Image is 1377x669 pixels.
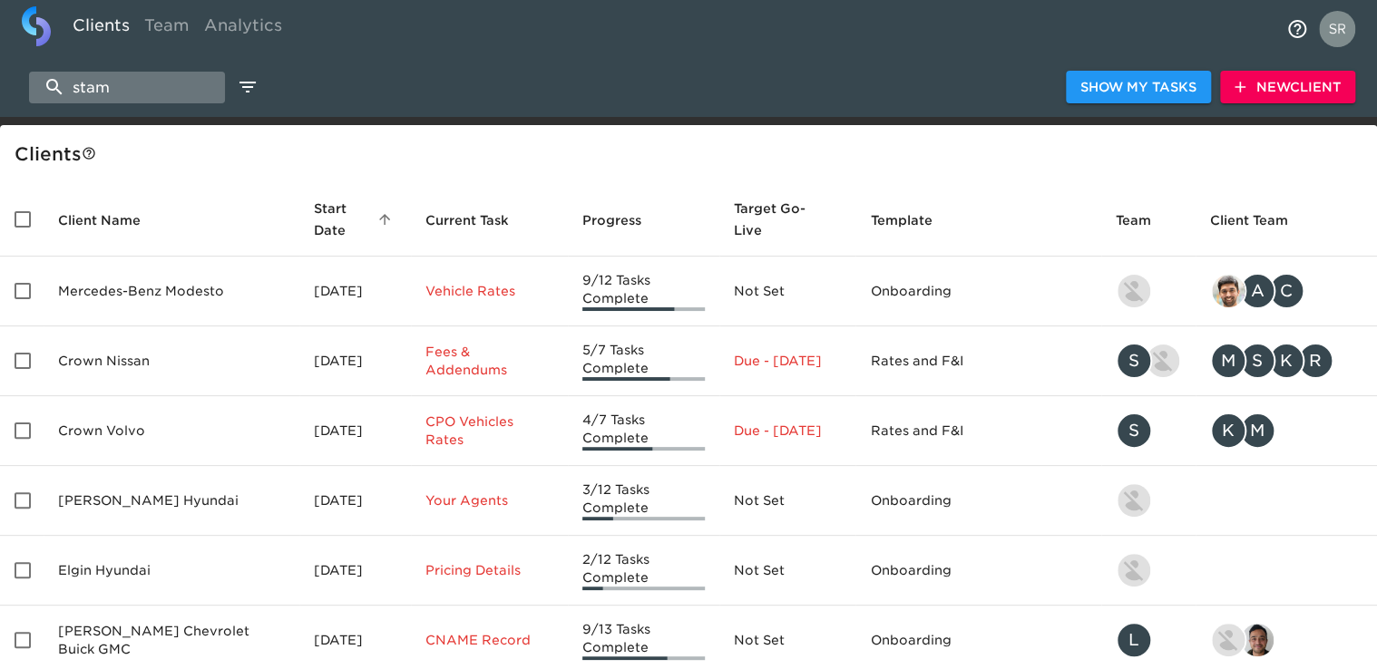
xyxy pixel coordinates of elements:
img: austin@roadster.com [1147,344,1179,377]
div: C [1268,273,1304,309]
td: 3/12 Tasks Complete [568,466,719,536]
div: mcooley@crowncars.com, sparent@crowncars.com, kwilson@crowncars.com, rrobins@crowncars.com [1210,343,1362,379]
div: K [1210,412,1246,449]
td: Onboarding [855,466,1101,536]
span: Show My Tasks [1080,76,1196,99]
img: nikko.foster@roadster.com [1212,624,1245,656]
span: This is the next Task in this Hub that should be completed [425,209,509,231]
td: [DATE] [299,466,410,536]
input: search [29,72,225,103]
td: Mercedes-Benz Modesto [44,257,299,326]
p: Due - [DATE] [734,352,842,370]
span: Client Name [58,209,164,231]
span: Client Team [1210,209,1312,231]
img: sandeep@simplemnt.com [1212,275,1245,307]
div: nikko.foster@roadster.com, sai@simplemnt.com [1210,622,1362,658]
div: kevin.lo@roadster.com [1116,273,1181,309]
div: kevin.lo@roadster.com [1116,482,1181,519]
p: CPO Vehicles Rates [425,412,553,449]
div: S [1116,343,1152,379]
div: M [1210,343,1246,379]
div: Client s [15,140,1370,169]
p: Pricing Details [425,561,553,579]
div: A [1239,273,1275,309]
td: Elgin Hyundai [44,536,299,606]
div: S [1239,343,1275,379]
div: leland@roadster.com [1116,622,1181,658]
a: Clients [65,6,137,51]
button: notifications [1275,7,1319,51]
td: 9/12 Tasks Complete [568,257,719,326]
img: logo [22,6,51,46]
span: Calculated based on the start date and the duration of all Tasks contained in this Hub. [734,198,818,241]
span: Template [870,209,955,231]
img: kevin.lo@roadster.com [1118,554,1150,587]
div: R [1297,343,1333,379]
td: Crown Volvo [44,396,299,466]
img: kevin.lo@roadster.com [1118,275,1150,307]
p: Fees & Addendums [425,343,553,379]
svg: This is a list of all of your clients and clients shared with you [82,146,96,160]
a: Analytics [197,6,289,51]
td: Rates and F&I [855,396,1101,466]
p: Vehicle Rates [425,282,553,300]
td: Onboarding [855,536,1101,606]
td: [DATE] [299,326,410,396]
span: Progress [582,209,665,231]
button: Show My Tasks [1066,71,1211,104]
td: Onboarding [855,257,1101,326]
td: [DATE] [299,257,410,326]
td: Rates and F&I [855,326,1101,396]
img: Profile [1319,11,1355,47]
div: K [1268,343,1304,379]
span: Start Date [314,198,396,241]
p: CNAME Record [425,631,553,649]
span: Team [1116,209,1175,231]
button: edit [232,72,263,102]
td: 2/12 Tasks Complete [568,536,719,606]
div: L [1116,622,1152,658]
span: Current Task [425,209,532,231]
div: sandeep@simplemnt.com, angelique.nurse@roadster.com, clayton.mandel@roadster.com [1210,273,1362,309]
p: Your Agents [425,491,553,509]
span: New Client [1235,76,1341,99]
td: [PERSON_NAME] Hyundai [44,466,299,536]
div: kevin.lo@roadster.com [1116,552,1181,588]
td: [DATE] [299,396,410,466]
p: Due - [DATE] [734,422,842,440]
td: 5/7 Tasks Complete [568,326,719,396]
td: 4/7 Tasks Complete [568,396,719,466]
div: kwilson@crowncars.com, mcooley@crowncars.com [1210,412,1362,449]
div: savannah@roadster.com, austin@roadster.com [1116,343,1181,379]
div: S [1116,412,1152,449]
td: Crown Nissan [44,326,299,396]
a: Team [137,6,197,51]
img: sai@simplemnt.com [1241,624,1274,656]
td: Not Set [719,257,856,326]
img: kevin.lo@roadster.com [1118,484,1150,517]
span: Target Go-Live [734,198,842,241]
td: Not Set [719,466,856,536]
button: NewClient [1220,71,1355,104]
td: Not Set [719,536,856,606]
div: M [1239,412,1275,449]
div: savannah@roadster.com [1116,412,1181,449]
td: [DATE] [299,536,410,606]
